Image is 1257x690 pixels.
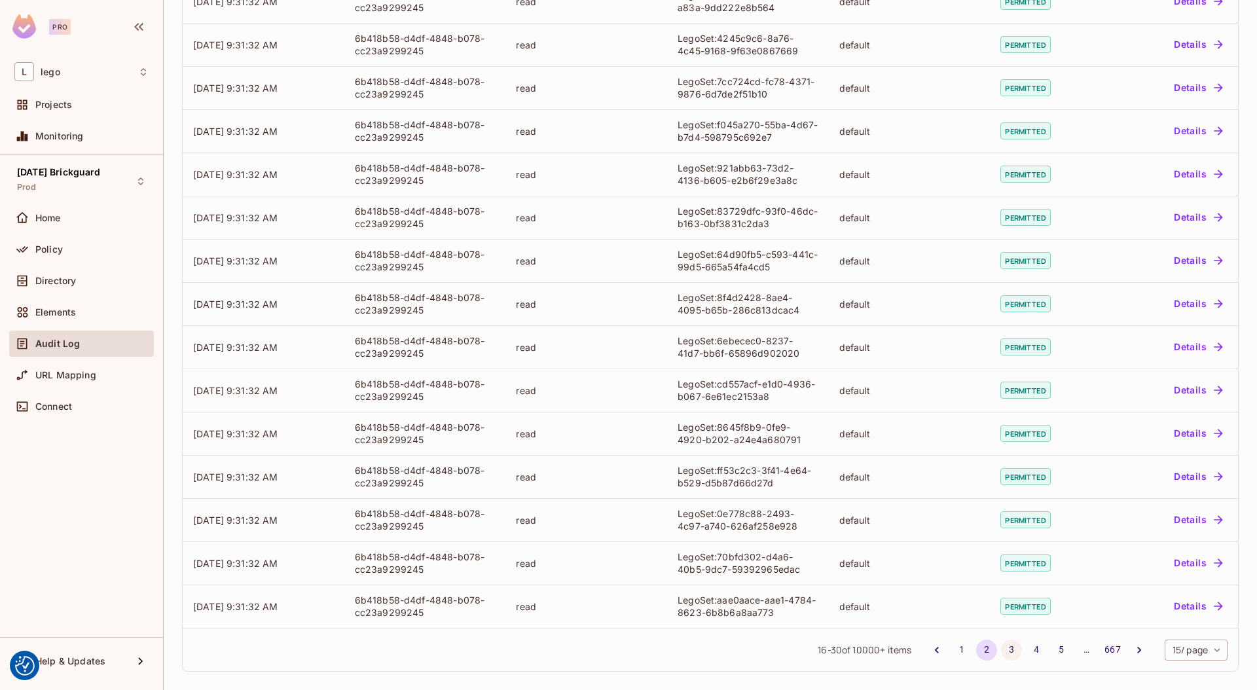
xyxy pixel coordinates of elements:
[1000,338,1050,355] span: permitted
[516,211,657,224] div: read
[678,378,818,403] div: LegoSet:cd557acf-e1d0-4936-b067-6e61ec2153a8
[17,167,101,177] span: [DATE] Brickguard
[193,82,278,94] span: [DATE] 9:31:32 AM
[355,248,496,273] div: 6b418b58-d4df-4848-b078-cc23a9299245
[839,125,980,137] div: default
[516,168,657,181] div: read
[1169,509,1228,530] button: Details
[852,644,885,656] span: The full list contains 221048 items. To access the end of the list, adjust the filters
[839,39,980,51] div: default
[516,125,657,137] div: read
[1001,640,1022,661] button: Go to page 3
[355,551,496,575] div: 6b418b58-d4df-4848-b078-cc23a9299245
[1169,596,1228,617] button: Details
[35,244,63,255] span: Policy
[1169,293,1228,314] button: Details
[193,126,278,137] span: [DATE] 9:31:32 AM
[1000,425,1050,442] span: permitted
[193,169,278,180] span: [DATE] 9:31:32 AM
[516,600,657,613] div: read
[1000,382,1050,399] span: permitted
[355,205,496,230] div: 6b418b58-d4df-4848-b078-cc23a9299245
[1076,643,1097,656] div: …
[678,291,818,316] div: LegoSet:8f4d2428-8ae4-4095-b65b-286c813dcac4
[35,401,72,412] span: Connect
[193,558,278,569] span: [DATE] 9:31:32 AM
[516,341,657,354] div: read
[1000,598,1050,615] span: permitted
[839,427,980,440] div: default
[516,255,657,267] div: read
[839,600,980,613] div: default
[839,341,980,354] div: default
[818,643,911,657] span: 16 - 30 of items
[35,276,76,286] span: Directory
[193,471,278,482] span: [DATE] 9:31:32 AM
[355,118,496,143] div: 6b418b58-d4df-4848-b078-cc23a9299245
[678,335,818,359] div: LegoSet:6ebecec0-8237-41d7-bb6f-65896d902020
[355,335,496,359] div: 6b418b58-d4df-4848-b078-cc23a9299245
[355,594,496,619] div: 6b418b58-d4df-4848-b078-cc23a9299245
[839,82,980,94] div: default
[1169,207,1228,228] button: Details
[1169,336,1228,357] button: Details
[678,464,818,489] div: LegoSet:ff53c2c3-3f41-4e64-b529-d5b87d66d27d
[1169,380,1228,401] button: Details
[678,75,818,100] div: LegoSet:7cc724cd-fc78-4371-9876-6d7de2f51b10
[516,384,657,397] div: read
[1169,34,1228,55] button: Details
[839,211,980,224] div: default
[516,298,657,310] div: read
[17,182,37,192] span: Prod
[1000,209,1050,226] span: permitted
[678,205,818,230] div: LegoSet:83729dfc-93f0-46dc-b163-0bf3831c2da3
[35,370,96,380] span: URL Mapping
[355,162,496,187] div: 6b418b58-d4df-4848-b078-cc23a9299245
[35,100,72,110] span: Projects
[1000,36,1050,53] span: permitted
[678,507,818,532] div: LegoSet:0e778c88-2493-4c97-a740-626af258e928
[1000,468,1050,485] span: permitted
[678,118,818,143] div: LegoSet:f045a270-55ba-4d67-b7d4-598795c692e7
[516,471,657,483] div: read
[678,162,818,187] div: LegoSet:921abb63-73d2-4136-b605-e2b6f29e3a8c
[193,428,278,439] span: [DATE] 9:31:32 AM
[839,557,980,570] div: default
[1129,640,1150,661] button: Go to next page
[193,601,278,612] span: [DATE] 9:31:32 AM
[355,75,496,100] div: 6b418b58-d4df-4848-b078-cc23a9299245
[35,338,80,349] span: Audit Log
[1000,295,1050,312] span: permitted
[516,557,657,570] div: read
[49,19,71,35] div: Pro
[976,640,997,661] button: page 2
[193,255,278,266] span: [DATE] 9:31:32 AM
[193,212,278,223] span: [DATE] 9:31:32 AM
[1000,252,1050,269] span: permitted
[35,213,61,223] span: Home
[1169,120,1228,141] button: Details
[1000,166,1050,183] span: permitted
[839,298,980,310] div: default
[951,640,972,661] button: Go to page 1
[193,342,278,353] span: [DATE] 9:31:32 AM
[1026,640,1047,661] button: Go to page 4
[516,39,657,51] div: read
[1169,553,1228,573] button: Details
[12,14,36,39] img: SReyMgAAAABJRU5ErkJggg==
[35,307,76,318] span: Elements
[516,82,657,94] div: read
[924,640,1151,661] nav: pagination navigation
[516,427,657,440] div: read
[839,514,980,526] div: default
[1000,79,1050,96] span: permitted
[355,464,496,489] div: 6b418b58-d4df-4848-b078-cc23a9299245
[35,131,84,141] span: Monitoring
[355,507,496,532] div: 6b418b58-d4df-4848-b078-cc23a9299245
[516,514,657,526] div: read
[1000,511,1050,528] span: permitted
[678,248,818,273] div: LegoSet:64d90fb5-c593-441c-99d5-665a54fa4cd5
[14,62,34,81] span: L
[678,551,818,575] div: LegoSet:70bfd302-d4a6-40b5-9dc7-59392965edac
[1169,466,1228,487] button: Details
